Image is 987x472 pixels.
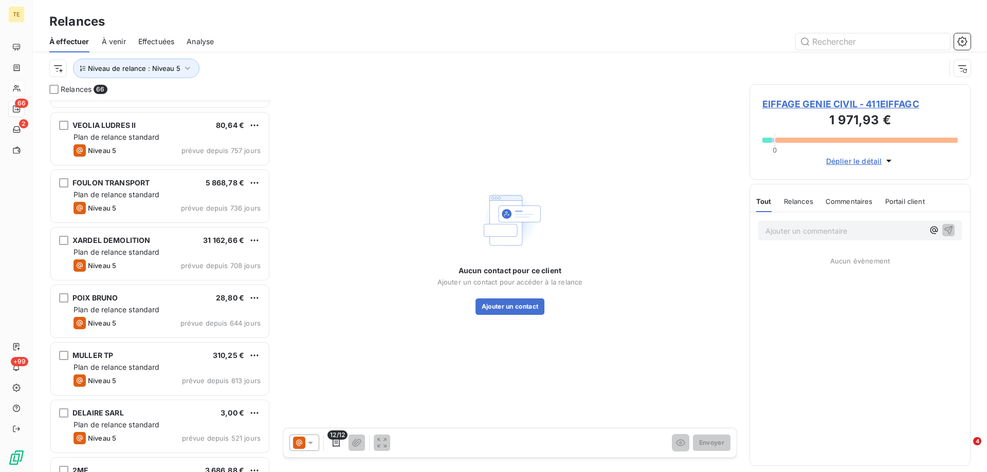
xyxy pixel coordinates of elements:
[49,101,270,472] div: grid
[180,319,261,327] span: prévue depuis 644 jours
[187,36,214,47] span: Analyse
[88,261,116,270] span: Niveau 5
[88,146,116,155] span: Niveau 5
[773,146,777,154] span: 0
[885,197,925,205] span: Portail client
[88,204,116,212] span: Niveau 5
[203,236,244,244] span: 31 162,66 €
[74,248,160,256] span: Plan de relance standard
[8,449,25,466] img: Logo LeanPay
[693,435,730,451] button: Envoyer
[49,12,105,31] h3: Relances
[72,293,118,302] span: POIX BRUNO
[94,85,107,94] span: 66
[102,36,126,47] span: À venir
[15,99,28,108] span: 66
[206,178,245,187] span: 5 868,78 €
[88,376,116,385] span: Niveau 5
[182,434,261,442] span: prévue depuis 521 jours
[74,305,160,314] span: Plan de relance standard
[88,434,116,442] span: Niveau 5
[216,293,244,302] span: 28,80 €
[826,197,873,205] span: Commentaires
[762,111,958,131] h3: 1 971,93 €
[74,190,160,199] span: Plan de relance standard
[88,64,180,72] span: Niveau de relance : Niveau 5
[19,119,28,128] span: 2
[72,236,151,244] span: XARDEL DEMOLITION
[823,155,898,167] button: Déplier le détail
[476,298,545,315] button: Ajouter un contact
[8,6,25,23] div: TE
[182,376,261,385] span: prévue depuis 613 jours
[72,178,150,187] span: FOULON TRANSPORT
[49,36,89,47] span: À effectuer
[72,351,113,360] span: MULLER TP
[74,363,160,371] span: Plan de relance standard
[88,319,116,327] span: Niveau 5
[74,133,160,141] span: Plan de relance standard
[830,257,890,265] span: Aucun évènement
[437,278,583,286] span: Ajouter un contact pour accéder à la relance
[762,97,958,111] span: EIFFAGE GENIE CIVIL - 411EIFFAGC
[756,197,772,205] span: Tout
[181,261,261,270] span: prévue depuis 708 jours
[11,357,28,366] span: +99
[138,36,175,47] span: Effectuées
[72,121,136,129] span: VEOLIA LUDRES II
[221,408,244,417] span: 3,00 €
[973,437,981,445] span: 4
[459,266,561,276] span: Aucun contact pour ce client
[181,204,261,212] span: prévue depuis 736 jours
[181,146,261,155] span: prévue depuis 757 jours
[213,351,244,360] span: 310,25 €
[73,59,199,78] button: Niveau de relance : Niveau 5
[74,420,160,429] span: Plan de relance standard
[216,121,244,129] span: 80,64 €
[72,408,124,417] span: DELAIRE SARL
[61,84,92,95] span: Relances
[477,187,543,253] img: Empty state
[826,156,882,166] span: Déplier le détail
[327,430,348,440] span: 12/12
[796,33,950,50] input: Rechercher
[784,197,813,205] span: Relances
[952,437,977,462] iframe: Intercom live chat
